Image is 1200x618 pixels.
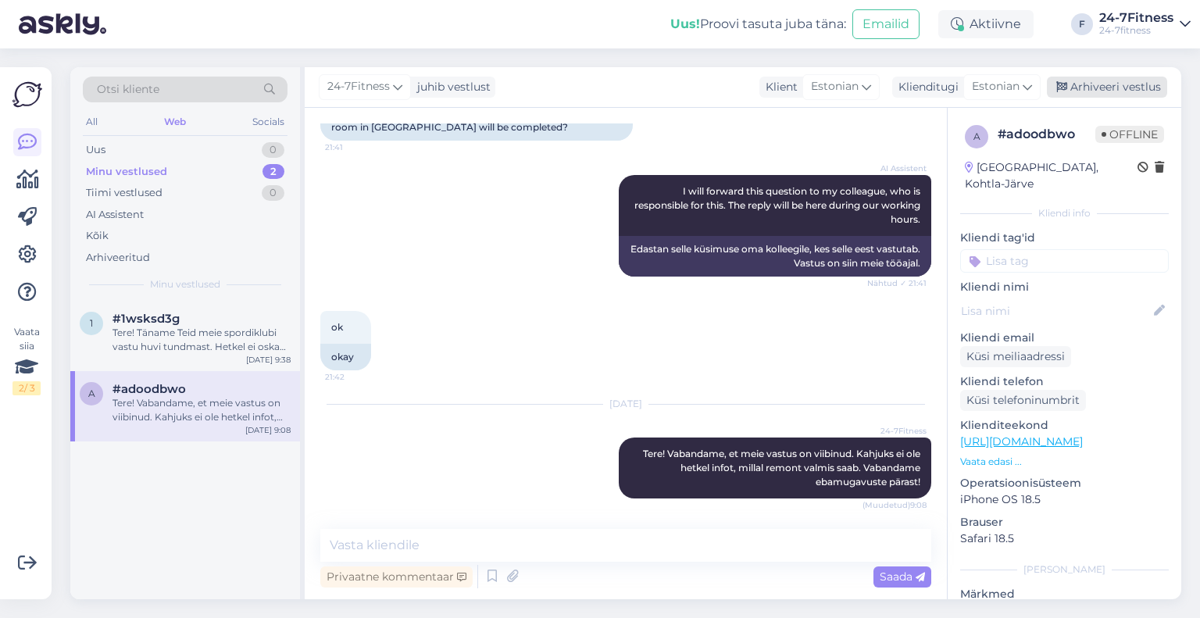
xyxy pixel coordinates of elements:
[670,16,700,31] b: Uus!
[973,130,980,142] span: a
[325,371,384,383] span: 21:42
[998,125,1095,144] div: # adoodbwo
[97,81,159,98] span: Otsi kliente
[960,279,1169,295] p: Kliendi nimi
[86,250,150,266] div: Arhiveeritud
[86,142,105,158] div: Uus
[960,514,1169,530] p: Brauser
[1047,77,1167,98] div: Arhiveeri vestlus
[880,570,925,584] span: Saada
[112,382,186,396] span: #adoodbwo
[1099,12,1191,37] a: 24-7Fitness24-7fitness
[83,112,101,132] div: All
[868,425,927,437] span: 24-7Fitness
[867,277,927,289] span: Nähtud ✓ 21:41
[88,388,95,399] span: a
[960,230,1169,246] p: Kliendi tag'id
[331,321,343,333] span: ok
[960,530,1169,547] p: Safari 18.5
[960,330,1169,346] p: Kliendi email
[245,424,291,436] div: [DATE] 9:08
[86,228,109,244] div: Kõik
[411,79,491,95] div: juhib vestlust
[960,373,1169,390] p: Kliendi telefon
[1099,24,1173,37] div: 24-7fitness
[320,344,371,370] div: okay
[938,10,1034,38] div: Aktiivne
[619,236,931,277] div: Edastan selle küsimuse oma kolleegile, kes selle eest vastutab. Vastus on siin meie tööajal.
[961,302,1151,320] input: Lisa nimi
[12,325,41,395] div: Vaata siia
[262,142,284,158] div: 0
[960,249,1169,273] input: Lisa tag
[1071,13,1093,35] div: F
[960,475,1169,491] p: Operatsioonisüsteem
[960,563,1169,577] div: [PERSON_NAME]
[320,397,931,411] div: [DATE]
[643,448,923,488] span: Tere! Vabandame, et meie vastus on viibinud. Kahjuks ei ole hetkel infot, millal remont valmis sa...
[86,207,144,223] div: AI Assistent
[759,79,798,95] div: Klient
[86,164,167,180] div: Minu vestlused
[327,78,390,95] span: 24-7Fitness
[262,185,284,201] div: 0
[960,346,1071,367] div: Küsi meiliaadressi
[150,277,220,291] span: Minu vestlused
[161,112,189,132] div: Web
[634,185,923,225] span: I will forward this question to my colleague, who is responsible for this. The reply will be here...
[965,159,1137,192] div: [GEOGRAPHIC_DATA], Kohtla-Järve
[1099,12,1173,24] div: 24-7Fitness
[246,354,291,366] div: [DATE] 9:38
[862,499,927,511] span: (Muudetud) 9:08
[12,80,42,109] img: Askly Logo
[960,455,1169,469] p: Vaata edasi ...
[811,78,859,95] span: Estonian
[960,434,1083,448] a: [URL][DOMAIN_NAME]
[852,9,920,39] button: Emailid
[320,566,473,588] div: Privaatne kommentaar
[90,317,93,329] span: 1
[1095,126,1164,143] span: Offline
[112,396,291,424] div: Tere! Vabandame, et meie vastus on viibinud. Kahjuks ei ole hetkel infot, millal remont valmis sa...
[868,163,927,174] span: AI Assistent
[112,312,180,326] span: #1wsksd3g
[960,206,1169,220] div: Kliendi info
[670,15,846,34] div: Proovi tasuta juba täna:
[960,417,1169,434] p: Klienditeekond
[972,78,1020,95] span: Estonian
[892,79,959,95] div: Klienditugi
[262,164,284,180] div: 2
[960,390,1086,411] div: Küsi telefoninumbrit
[12,381,41,395] div: 2 / 3
[86,185,162,201] div: Tiimi vestlused
[960,586,1169,602] p: Märkmed
[325,141,384,153] span: 21:41
[960,491,1169,508] p: iPhone OS 18.5
[249,112,287,132] div: Socials
[112,326,291,354] div: Tere! Täname Teid meie spordiklubi vastu huvi tundmast. Hetkel ei oska täpset kuupäeva Teile öeld...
